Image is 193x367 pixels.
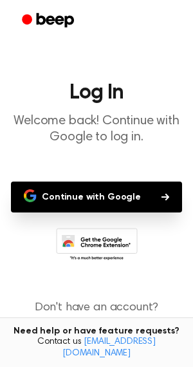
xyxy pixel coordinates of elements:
[10,82,183,103] h1: Log In
[8,337,185,359] span: Contact us
[11,182,182,212] button: Continue with Google
[10,299,183,334] p: Don't have an account?
[10,113,183,146] p: Welcome back! Continue with Google to log in.
[13,8,86,33] a: Beep
[62,337,156,358] a: [EMAIL_ADDRESS][DOMAIN_NAME]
